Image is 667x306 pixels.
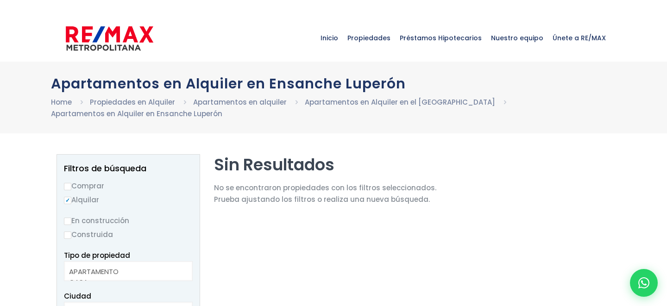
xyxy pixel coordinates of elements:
a: RE/MAX Metropolitana [66,15,153,61]
label: En construcción [64,215,193,226]
input: Comprar [64,183,71,190]
input: Alquilar [64,197,71,204]
span: Propiedades [343,24,395,52]
h2: Sin Resultados [214,154,436,175]
span: Ciudad [64,291,91,301]
a: Apartamentos en Alquiler en el [GEOGRAPHIC_DATA] [305,97,495,107]
span: Inicio [316,24,343,52]
span: Únete a RE/MAX [548,24,610,52]
span: Tipo de propiedad [64,250,130,260]
input: En construcción [64,218,71,225]
option: CASA [69,277,181,287]
label: Alquilar [64,194,193,206]
a: Apartamentos en Alquiler en Ensanche Luperón [51,109,222,119]
input: Construida [64,231,71,239]
h2: Filtros de búsqueda [64,164,193,173]
a: Propiedades [343,15,395,61]
a: Home [51,97,72,107]
span: Préstamos Hipotecarios [395,24,486,52]
a: Apartamentos en alquiler [193,97,287,107]
label: Comprar [64,180,193,192]
span: Nuestro equipo [486,24,548,52]
label: Construida [64,229,193,240]
img: remax-metropolitana-logo [66,25,153,52]
h1: Apartamentos en Alquiler en Ensanche Luperón [51,75,616,92]
p: No se encontraron propiedades con los filtros seleccionados. Prueba ajustando los filtros o reali... [214,182,436,205]
a: Préstamos Hipotecarios [395,15,486,61]
a: Únete a RE/MAX [548,15,610,61]
option: APARTAMENTO [69,266,181,277]
a: Propiedades en Alquiler [90,97,175,107]
a: Inicio [316,15,343,61]
a: Nuestro equipo [486,15,548,61]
